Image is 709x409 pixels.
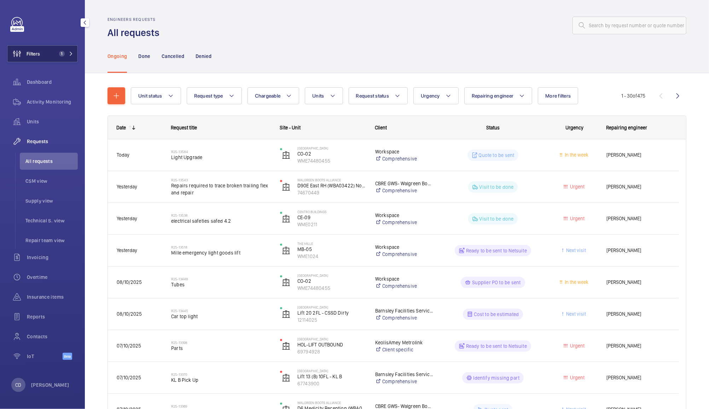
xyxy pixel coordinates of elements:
[297,348,366,355] p: 69794928
[25,177,78,185] span: CSM view
[297,253,366,260] p: WME1024
[297,178,366,182] p: Walgreen Boots Alliance
[27,50,40,57] span: Filters
[27,274,78,281] span: Overtime
[171,313,271,320] span: Car top light
[27,118,78,125] span: Units
[375,378,434,385] a: Comprehensive
[297,316,366,323] p: 12114025
[117,343,141,349] span: 07/10/2025
[375,125,387,130] span: Client
[171,217,271,224] span: electrical safeties safed 4.2
[297,157,366,164] p: WME74480455
[466,247,527,254] p: Ready to be sent to Netsuite
[25,237,78,244] span: Repair team view
[131,87,181,104] button: Unit status
[297,369,366,373] p: [GEOGRAPHIC_DATA]
[31,381,69,388] p: [PERSON_NAME]
[375,282,434,290] a: Comprehensive
[297,189,366,196] p: 74670449
[473,374,520,381] p: Identify missing part
[171,245,271,249] h2: R25-13518
[116,125,126,130] div: Date
[569,184,585,189] span: Urgent
[196,53,211,60] p: Denied
[282,342,290,350] img: elevator.svg
[27,293,78,300] span: Insurance items
[27,78,78,86] span: Dashboard
[606,310,670,318] span: [PERSON_NAME]
[282,278,290,287] img: elevator.svg
[297,241,366,246] p: The Mille
[305,87,343,104] button: Units
[606,246,670,255] span: [PERSON_NAME]
[606,342,670,350] span: [PERSON_NAME]
[171,277,271,281] h2: R25-13448
[356,93,389,99] span: Request status
[171,340,271,345] h2: R25-13398
[472,93,514,99] span: Repairing engineer
[297,273,366,277] p: [GEOGRAPHIC_DATA]
[349,87,408,104] button: Request status
[171,150,271,154] h2: R25-13584
[565,311,586,317] span: Next visit
[606,125,647,130] span: Repairing engineer
[138,53,150,60] p: Done
[282,183,290,191] img: elevator.svg
[375,275,434,282] p: Workspace
[117,184,137,189] span: Yesterday
[375,339,434,346] p: KeolisAmey Metrolink
[171,281,271,288] span: Tubes
[117,311,142,317] span: 08/10/2025
[297,146,366,150] p: [GEOGRAPHIC_DATA]
[171,345,271,352] span: Parts
[474,311,519,318] p: Cost to be estimated
[297,285,366,292] p: WME74480455
[171,309,271,313] h2: R25-13445
[480,215,514,222] p: Visit to be done
[27,333,78,340] span: Contacts
[312,93,324,99] span: Units
[171,404,271,408] h2: R25-13369
[282,215,290,223] img: elevator.svg
[27,313,78,320] span: Reports
[569,216,585,221] span: Urgent
[25,217,78,224] span: Technical S. view
[538,87,578,104] button: More filters
[138,93,162,99] span: Unit status
[255,93,281,99] span: Chargeable
[464,87,533,104] button: Repairing engineer
[63,353,72,360] span: Beta
[297,221,366,228] p: WME0211
[486,125,500,130] span: Status
[545,93,571,99] span: More filters
[162,53,184,60] p: Cancelled
[421,93,440,99] span: Urgency
[194,93,223,99] span: Request type
[25,197,78,204] span: Supply view
[282,246,290,255] img: elevator.svg
[375,346,434,353] a: Client specific
[297,380,366,387] p: 67743900
[564,152,589,158] span: In the week
[375,187,434,194] a: Comprehensive
[117,216,137,221] span: Yesterday
[566,125,584,130] span: Urgency
[375,212,434,219] p: Workspace
[375,307,434,314] p: Barnsley Facilities Services- [GEOGRAPHIC_DATA]
[27,138,78,145] span: Requests
[107,17,164,22] h2: Engineers requests
[297,309,366,316] p: Lift 20 2FL - CSSD Dirty
[633,93,637,99] span: of
[375,371,434,378] p: Barnsley Facilities Services- [GEOGRAPHIC_DATA]
[117,152,129,158] span: Today
[413,87,459,104] button: Urgency
[171,178,271,182] h2: R25-13543
[375,148,434,155] p: Workspace
[7,45,78,62] button: Filters1
[466,343,527,350] p: Ready to be sent to Netsuite
[480,183,514,191] p: Visit to be done
[171,376,271,384] span: KL B Pick Up
[297,373,366,380] p: Lift 13 (B) 10FL - KL B
[621,93,645,98] span: 1 - 30 475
